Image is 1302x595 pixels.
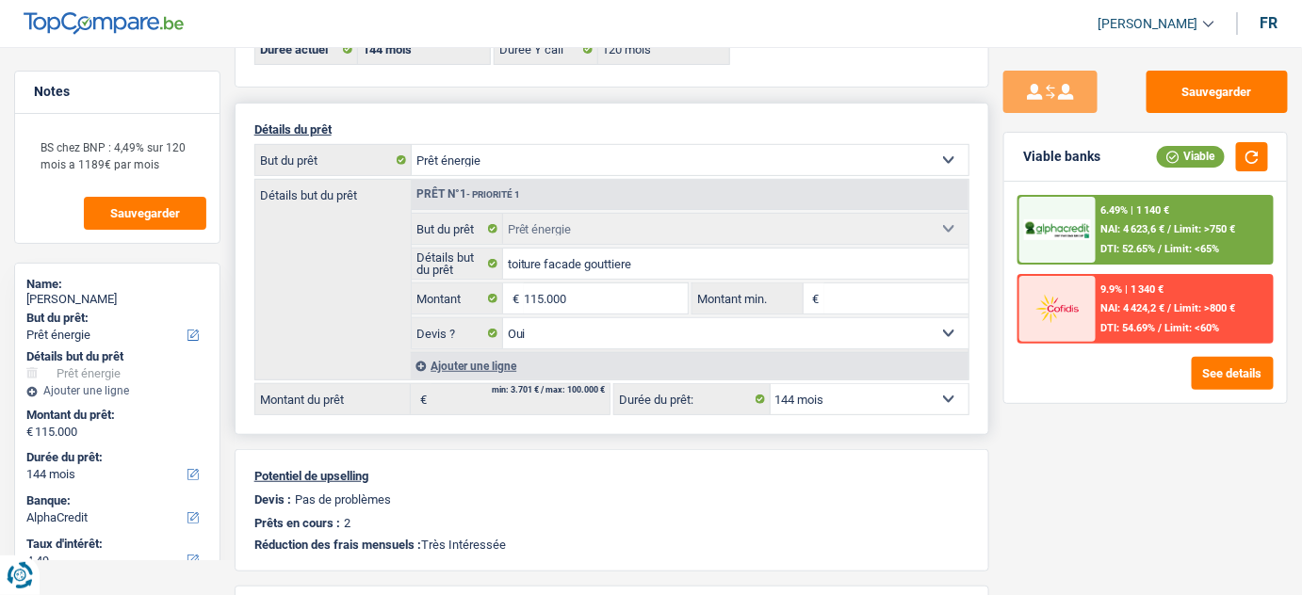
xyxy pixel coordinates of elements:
[411,384,431,414] span: €
[255,145,413,175] label: But du prêt
[255,34,359,64] label: Durée actuel
[1101,223,1165,235] span: NAI: 4 623,6 €
[492,386,605,394] div: min: 3.701 € / max: 100.000 €
[412,283,502,314] label: Montant
[26,450,204,465] label: Durée du prêt:
[1024,219,1090,240] img: AlphaCredit
[254,538,970,552] p: Très Intéressée
[24,12,184,35] img: TopCompare Logo
[34,84,201,100] h5: Notes
[344,516,350,530] p: 2
[412,188,525,201] div: Prêt n°1
[503,283,524,314] span: €
[26,349,208,364] div: Détails but du prêt
[412,318,502,348] label: Devis ?
[412,249,502,279] label: Détails but du prêt
[1101,283,1164,296] div: 9.9% | 1 340 €
[614,384,771,414] label: Durée du prêt:
[110,207,180,219] span: Sauvegarder
[804,283,824,314] span: €
[26,493,204,508] label: Banque:
[1101,204,1170,217] div: 6.49% | 1 140 €
[1157,146,1225,167] div: Viable
[1101,243,1156,255] span: DTI: 52.65%
[495,34,598,64] label: Durée Y call
[1261,14,1278,32] div: fr
[254,469,970,483] p: Potentiel de upselling
[26,425,33,440] span: €
[254,122,970,137] p: Détails du prêt
[255,180,412,201] label: Détails but du prêt
[1098,16,1198,32] span: [PERSON_NAME]
[26,311,204,326] label: But du prêt:
[1024,292,1090,325] img: Cofidis
[466,189,520,200] span: - Priorité 1
[84,197,206,230] button: Sauvegarder
[254,538,421,552] span: Réduction des frais mensuels :
[1165,322,1220,334] span: Limit: <60%
[692,283,803,314] label: Montant min.
[254,516,340,530] p: Prêts en cours :
[1023,149,1100,165] div: Viable banks
[411,352,968,379] div: Ajouter une ligne
[1159,322,1163,334] span: /
[26,292,208,307] div: [PERSON_NAME]
[26,537,204,552] label: Taux d'intérêt:
[1175,223,1236,235] span: Limit: >750 €
[255,384,412,414] label: Montant du prêt
[26,408,204,423] label: Montant du prêt:
[1101,322,1156,334] span: DTI: 54.69%
[1101,302,1165,314] span: NAI: 4 424,2 €
[26,277,208,292] div: Name:
[1082,8,1214,40] a: [PERSON_NAME]
[1147,71,1288,113] button: Sauvegarder
[1192,357,1274,390] button: See details
[1165,243,1220,255] span: Limit: <65%
[1175,302,1236,314] span: Limit: >800 €
[254,492,291,507] p: Devis :
[295,492,391,507] p: Pas de problèmes
[1159,243,1163,255] span: /
[1168,223,1172,235] span: /
[1168,302,1172,314] span: /
[412,214,502,244] label: But du prêt
[26,384,208,397] div: Ajouter une ligne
